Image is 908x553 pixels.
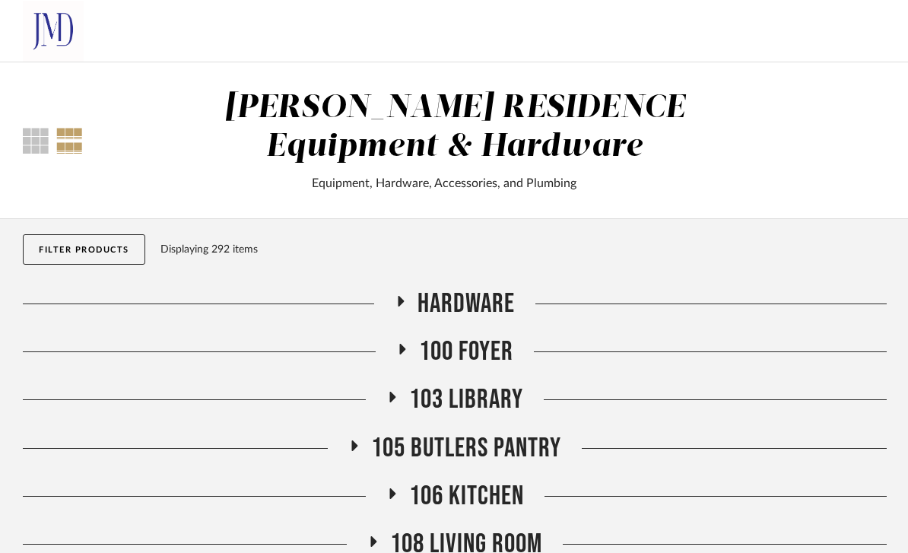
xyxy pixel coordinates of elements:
[23,234,145,265] button: Filter Products
[409,480,524,513] span: 106 Kitchen
[419,335,513,368] span: 100 Foyer
[160,241,880,258] div: Displaying 292 items
[23,1,84,62] img: b6e93ddb-3093-428f-831c-65e5a4f8d4fb.png
[371,432,561,465] span: 105 Butlers Pantry
[409,383,523,416] span: 103 Library
[417,288,515,320] span: HARDWARE
[170,174,717,192] div: Equipment, Hardware, Accessories, and Plumbing
[224,92,686,163] div: [PERSON_NAME] RESIDENCE Equipment & Hardware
